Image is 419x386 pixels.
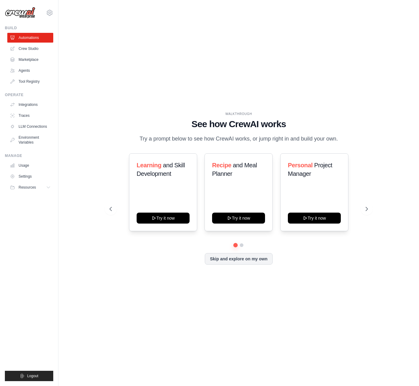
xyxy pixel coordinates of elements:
[212,213,265,224] button: Try it now
[5,371,53,381] button: Logout
[5,7,35,19] img: Logo
[288,162,332,177] span: Project Manager
[7,66,53,75] a: Agents
[5,153,53,158] div: Manage
[7,44,53,54] a: Crew Studio
[7,183,53,192] button: Resources
[7,111,53,120] a: Traces
[7,77,53,86] a: Tool Registry
[7,133,53,147] a: Environment Variables
[110,112,368,116] div: WALKTHROUGH
[7,55,53,64] a: Marketplace
[7,100,53,110] a: Integrations
[7,122,53,131] a: LLM Connections
[27,374,38,378] span: Logout
[110,119,368,130] h1: See how CrewAI works
[288,213,341,224] button: Try it now
[137,162,185,177] span: and Skill Development
[212,162,257,177] span: and Meal Planner
[136,134,341,143] p: Try a prompt below to see how CrewAI works, or jump right in and build your own.
[5,26,53,30] div: Build
[7,172,53,181] a: Settings
[19,185,36,190] span: Resources
[7,161,53,170] a: Usage
[137,213,190,224] button: Try it now
[137,162,161,169] span: Learning
[7,33,53,43] a: Automations
[5,92,53,97] div: Operate
[205,253,273,265] button: Skip and explore on my own
[288,162,313,169] span: Personal
[212,162,231,169] span: Recipe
